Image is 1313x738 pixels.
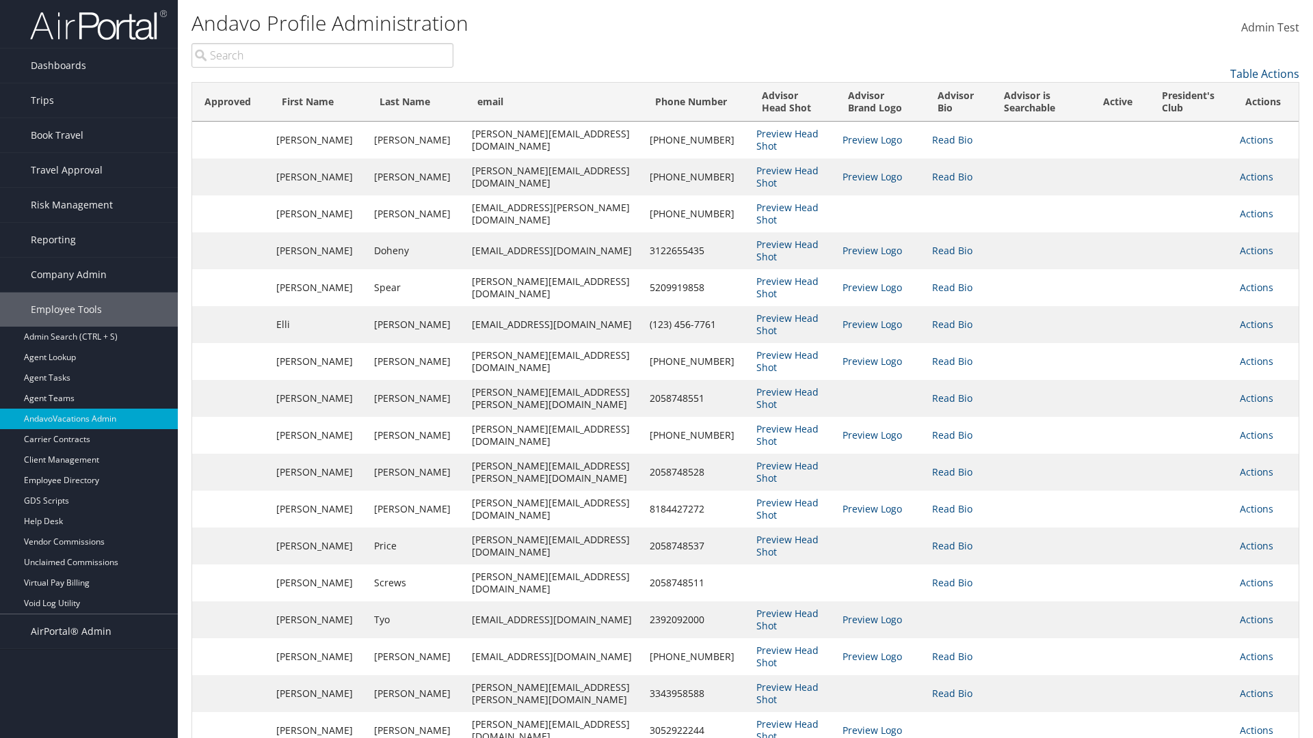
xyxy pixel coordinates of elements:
[465,638,642,675] td: [EMAIL_ADDRESS][DOMAIN_NAME]
[367,675,465,712] td: [PERSON_NAME]
[992,83,1091,122] th: Advisor is Searchable: activate to sort column ascending
[465,454,642,491] td: [PERSON_NAME][EMAIL_ADDRESS][PERSON_NAME][DOMAIN_NAME]
[269,638,367,675] td: [PERSON_NAME]
[367,159,465,195] td: [PERSON_NAME]
[932,502,972,515] a: Read Bio
[367,528,465,564] td: Price
[643,380,750,417] td: 2058748551
[465,232,642,269] td: [EMAIL_ADDRESS][DOMAIN_NAME]
[756,238,819,263] a: Preview Head Shot
[367,306,465,343] td: [PERSON_NAME]
[643,675,750,712] td: 3343958588
[1240,576,1273,589] a: Actions
[465,269,642,306] td: [PERSON_NAME][EMAIL_ADDRESS][DOMAIN_NAME]
[1240,650,1273,663] a: Actions
[932,687,972,700] a: Read Bio
[367,564,465,601] td: Screws
[269,675,367,712] td: [PERSON_NAME]
[843,650,902,663] a: Preview Logo
[843,318,902,331] a: Preview Logo
[756,348,819,374] a: Preview Head Shot
[643,122,750,159] td: [PHONE_NUMBER]
[643,159,750,195] td: [PHONE_NUMBER]
[932,133,972,146] a: Read Bio
[269,83,367,122] th: First Name: activate to sort column ascending
[843,244,902,257] a: Preview Logo
[465,380,642,417] td: [PERSON_NAME][EMAIL_ADDRESS][PERSON_NAME][DOMAIN_NAME]
[269,122,367,159] td: [PERSON_NAME]
[1150,83,1234,122] th: President's Club: activate to sort column ascending
[756,201,819,226] a: Preview Head Shot
[191,43,453,68] input: Search
[1240,539,1273,552] a: Actions
[1240,392,1273,405] a: Actions
[643,195,750,232] td: [PHONE_NUMBER]
[269,528,367,564] td: [PERSON_NAME]
[1230,66,1299,81] a: Table Actions
[756,385,819,411] a: Preview Head Shot
[367,601,465,638] td: Tyo
[932,539,972,552] a: Read Bio
[269,601,367,638] td: [PERSON_NAME]
[191,9,930,38] h1: Andavo Profile Administration
[465,83,642,122] th: email: activate to sort column ascending
[367,638,465,675] td: [PERSON_NAME]
[31,153,103,187] span: Travel Approval
[31,83,54,118] span: Trips
[465,159,642,195] td: [PERSON_NAME][EMAIL_ADDRESS][DOMAIN_NAME]
[367,454,465,491] td: [PERSON_NAME]
[269,454,367,491] td: [PERSON_NAME]
[756,422,819,448] a: Preview Head Shot
[1240,613,1273,626] a: Actions
[269,232,367,269] td: [PERSON_NAME]
[1240,244,1273,257] a: Actions
[1240,133,1273,146] a: Actions
[756,533,819,558] a: Preview Head Shot
[643,269,750,306] td: 5209919858
[932,650,972,663] a: Read Bio
[1240,502,1273,515] a: Actions
[643,83,750,122] th: Phone Number: activate to sort column ascending
[31,614,111,648] span: AirPortal® Admin
[643,491,750,528] td: 8184427272
[932,355,972,368] a: Read Bio
[1240,281,1273,294] a: Actions
[756,644,819,669] a: Preview Head Shot
[1240,355,1273,368] a: Actions
[269,564,367,601] td: [PERSON_NAME]
[843,502,902,515] a: Preview Logo
[643,232,750,269] td: 3122655435
[367,343,465,380] td: [PERSON_NAME]
[465,417,642,454] td: [PERSON_NAME][EMAIL_ADDRESS][DOMAIN_NAME]
[643,528,750,564] td: 2058748537
[1233,83,1299,122] th: Actions
[269,491,367,528] td: [PERSON_NAME]
[643,306,750,343] td: (123) 456-7761
[367,269,465,306] td: Spear
[756,312,819,337] a: Preview Head Shot
[1240,207,1273,220] a: Actions
[932,244,972,257] a: Read Bio
[465,601,642,638] td: [EMAIL_ADDRESS][DOMAIN_NAME]
[1240,428,1273,441] a: Actions
[1240,724,1273,737] a: Actions
[836,83,925,122] th: Advisor Brand Logo: activate to sort column ascending
[643,564,750,601] td: 2058748511
[750,83,836,122] th: Advisor Head Shot: activate to sort column ascending
[31,223,76,257] span: Reporting
[192,83,269,122] th: Approved: activate to sort column ascending
[367,83,465,122] th: Last Name: activate to sort column ascending
[932,170,972,183] a: Read Bio
[843,281,902,294] a: Preview Logo
[643,417,750,454] td: [PHONE_NUMBER]
[465,528,642,564] td: [PERSON_NAME][EMAIL_ADDRESS][DOMAIN_NAME]
[465,675,642,712] td: [PERSON_NAME][EMAIL_ADDRESS][PERSON_NAME][DOMAIN_NAME]
[269,269,367,306] td: [PERSON_NAME]
[756,275,819,300] a: Preview Head Shot
[465,306,642,343] td: [EMAIL_ADDRESS][DOMAIN_NAME]
[932,281,972,294] a: Read Bio
[367,122,465,159] td: [PERSON_NAME]
[756,496,819,521] a: Preview Head Shot
[843,355,902,368] a: Preview Logo
[643,638,750,675] td: [PHONE_NUMBER]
